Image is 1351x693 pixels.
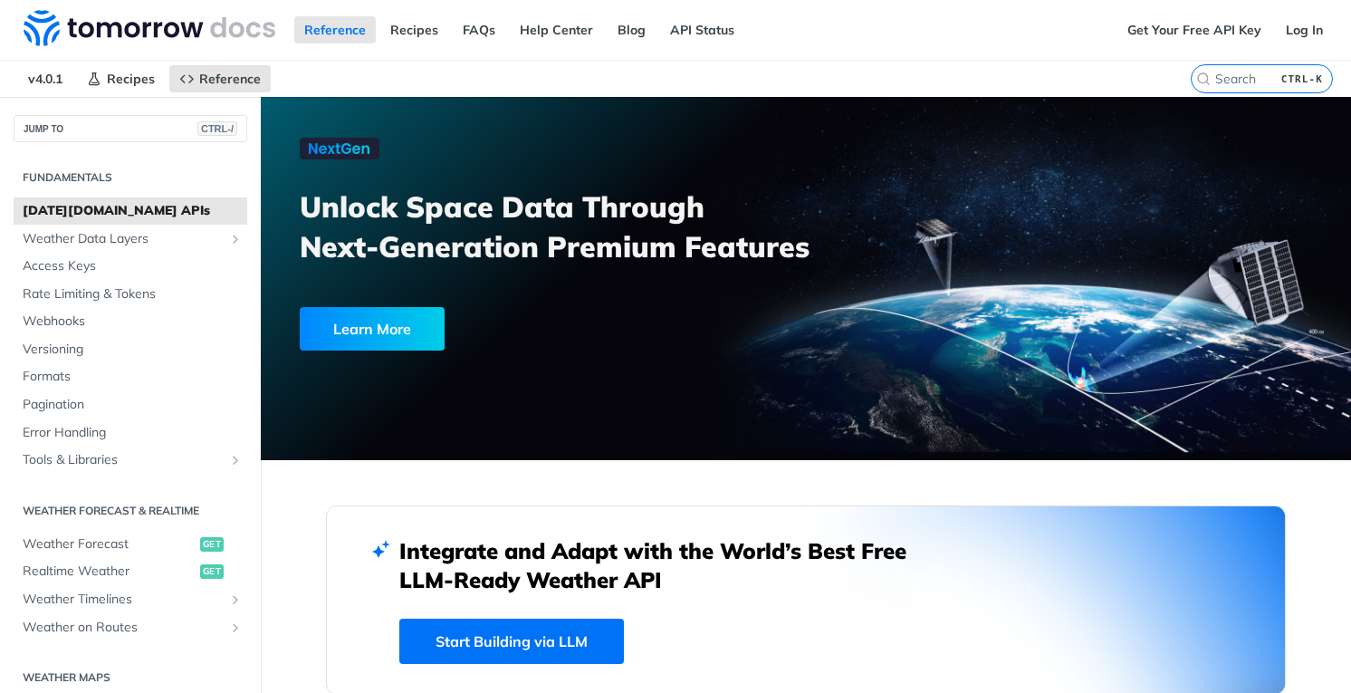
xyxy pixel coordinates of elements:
[14,197,247,225] a: [DATE][DOMAIN_NAME] APIs
[14,669,247,686] h2: Weather Maps
[1277,70,1327,88] kbd: CTRL-K
[23,451,224,469] span: Tools & Libraries
[197,121,237,136] span: CTRL-/
[228,232,243,246] button: Show subpages for Weather Data Layers
[23,257,243,275] span: Access Keys
[14,281,247,308] a: Rate Limiting & Tokens
[23,368,243,386] span: Formats
[200,564,224,579] span: get
[14,336,247,363] a: Versioning
[14,308,247,335] a: Webhooks
[660,16,744,43] a: API Status
[14,169,247,186] h2: Fundamentals
[23,396,243,414] span: Pagination
[14,614,247,641] a: Weather on RoutesShow subpages for Weather on Routes
[453,16,505,43] a: FAQs
[1196,72,1211,86] svg: Search
[14,253,247,280] a: Access Keys
[200,537,224,552] span: get
[294,16,376,43] a: Reference
[24,10,275,46] img: Tomorrow.io Weather API Docs
[228,453,243,467] button: Show subpages for Tools & Libraries
[14,391,247,419] a: Pagination
[228,621,243,635] button: Show subpages for Weather on Routes
[14,558,247,585] a: Realtime Weatherget
[23,285,243,303] span: Rate Limiting & Tokens
[300,307,720,351] a: Learn More
[77,65,165,92] a: Recipes
[14,419,247,447] a: Error Handling
[399,619,624,664] a: Start Building via LLM
[107,71,155,87] span: Recipes
[300,138,379,159] img: NextGen
[14,226,247,253] a: Weather Data LayersShow subpages for Weather Data Layers
[23,341,243,359] span: Versioning
[228,592,243,607] button: Show subpages for Weather Timelines
[14,503,247,519] h2: Weather Forecast & realtime
[14,531,247,558] a: Weather Forecastget
[23,619,224,637] span: Weather on Routes
[23,313,243,331] span: Webhooks
[23,563,196,581] span: Realtime Weather
[14,115,247,142] button: JUMP TOCTRL-/
[169,65,271,92] a: Reference
[14,447,247,474] a: Tools & LibrariesShow subpages for Tools & Libraries
[1276,16,1333,43] a: Log In
[14,363,247,390] a: Formats
[510,16,603,43] a: Help Center
[300,307,445,351] div: Learn More
[199,71,261,87] span: Reference
[23,202,243,220] span: [DATE][DOMAIN_NAME] APIs
[300,187,826,266] h3: Unlock Space Data Through Next-Generation Premium Features
[14,586,247,613] a: Weather TimelinesShow subpages for Weather Timelines
[380,16,448,43] a: Recipes
[23,591,224,609] span: Weather Timelines
[399,536,934,594] h2: Integrate and Adapt with the World’s Best Free LLM-Ready Weather API
[23,424,243,442] span: Error Handling
[23,535,196,553] span: Weather Forecast
[1117,16,1271,43] a: Get Your Free API Key
[18,65,72,92] span: v4.0.1
[23,230,224,248] span: Weather Data Layers
[608,16,656,43] a: Blog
